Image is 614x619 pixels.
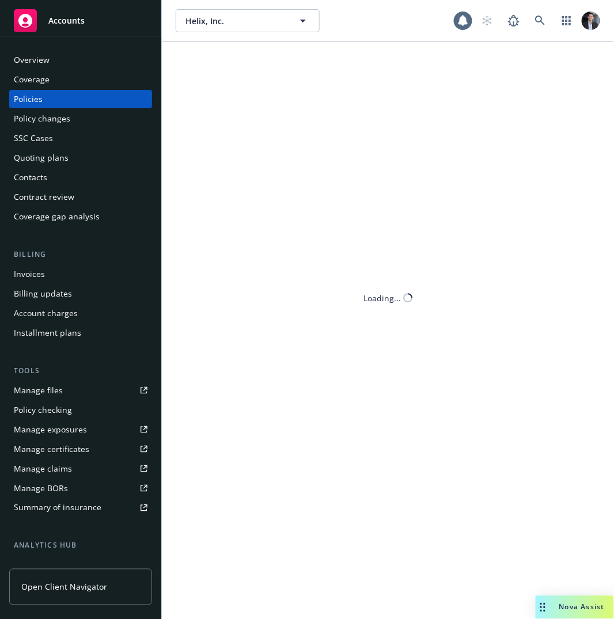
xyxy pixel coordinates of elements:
[9,51,152,69] a: Overview
[14,401,72,419] div: Policy checking
[14,51,50,69] div: Overview
[529,9,552,32] a: Search
[9,440,152,458] a: Manage certificates
[14,324,81,342] div: Installment plans
[9,499,152,517] a: Summary of insurance
[9,284,152,303] a: Billing updates
[9,540,152,552] div: Analytics hub
[9,90,152,108] a: Policies
[14,70,50,89] div: Coverage
[9,249,152,260] div: Billing
[176,9,320,32] button: Helix, Inc.
[9,304,152,322] a: Account charges
[14,479,68,498] div: Manage BORs
[9,324,152,342] a: Installment plans
[9,5,152,37] a: Accounts
[14,304,78,322] div: Account charges
[14,207,100,226] div: Coverage gap analysis
[476,9,499,32] a: Start snowing
[9,129,152,147] a: SSC Cases
[14,381,63,400] div: Manage files
[502,9,525,32] a: Report a Bug
[9,168,152,187] a: Contacts
[14,440,89,458] div: Manage certificates
[9,265,152,283] a: Invoices
[9,207,152,226] a: Coverage gap analysis
[14,149,69,167] div: Quoting plans
[559,602,605,612] span: Nova Assist
[14,556,109,575] div: Loss summary generator
[185,15,285,27] span: Helix, Inc.
[9,459,152,478] a: Manage claims
[9,149,152,167] a: Quoting plans
[9,556,152,575] a: Loss summary generator
[14,129,53,147] div: SSC Cases
[9,70,152,89] a: Coverage
[536,596,550,619] div: Drag to move
[9,381,152,400] a: Manage files
[555,9,578,32] a: Switch app
[14,459,72,478] div: Manage claims
[9,365,152,377] div: Tools
[536,596,614,619] button: Nova Assist
[9,401,152,419] a: Policy checking
[14,499,101,517] div: Summary of insurance
[14,188,74,206] div: Contract review
[9,479,152,498] a: Manage BORs
[582,12,600,30] img: photo
[14,90,43,108] div: Policies
[363,292,401,304] div: Loading...
[14,109,70,128] div: Policy changes
[21,581,107,593] span: Open Client Navigator
[9,109,152,128] a: Policy changes
[14,284,72,303] div: Billing updates
[14,265,45,283] div: Invoices
[9,188,152,206] a: Contract review
[14,168,47,187] div: Contacts
[48,16,85,25] span: Accounts
[14,420,87,439] div: Manage exposures
[9,420,152,439] a: Manage exposures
